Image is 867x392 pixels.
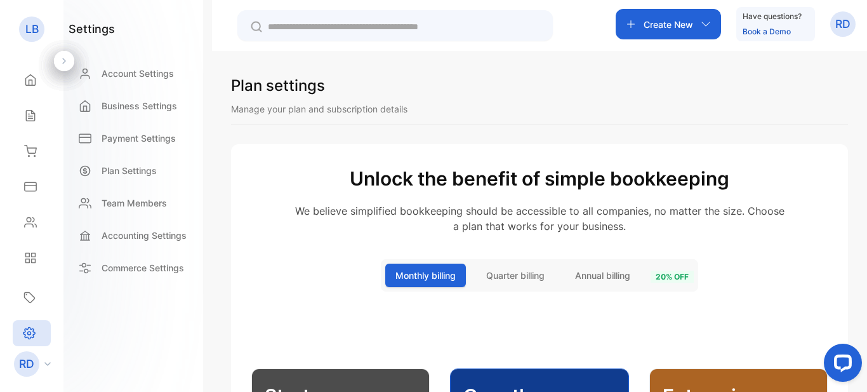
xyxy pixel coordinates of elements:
[102,99,177,112] p: Business Settings
[102,164,157,177] p: Plan Settings
[814,339,867,392] iframe: LiveChat chat widget
[102,196,167,210] p: Team Members
[69,60,198,86] a: Account Settings
[835,16,850,32] p: RD
[565,264,640,287] button: Annual billing
[69,190,198,216] a: Team Members
[69,93,198,119] a: Business Settings
[69,125,198,151] a: Payment Settings
[251,203,828,234] p: We believe simplified bookkeeping should be accessible to all companies, no matter the size. Choo...
[251,165,828,193] h2: Unlock the benefit of simple bookkeeping
[616,9,721,39] button: Create New
[69,255,198,281] a: Commerce Settings
[69,158,198,184] a: Plan Settings
[69,222,198,248] a: Accounting Settings
[743,27,791,36] a: Book a Demo
[575,269,630,282] span: Annual billing
[395,269,456,282] span: Monthly billing
[651,271,694,283] span: 20 % off
[102,132,176,145] p: Payment Settings
[476,264,555,287] button: Quarter billing
[830,9,856,39] button: RD
[231,74,325,97] h1: Plan settings
[102,261,184,274] p: Commerce Settings
[385,264,466,287] button: Monthly billing
[69,20,115,37] h1: settings
[644,18,693,31] p: Create New
[486,269,545,282] span: Quarter billing
[231,102,848,116] p: Manage your plan and subscription details
[102,229,187,242] p: Accounting Settings
[743,10,802,23] p: Have questions?
[25,21,39,37] p: LB
[102,67,174,80] p: Account Settings
[19,356,34,372] p: RD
